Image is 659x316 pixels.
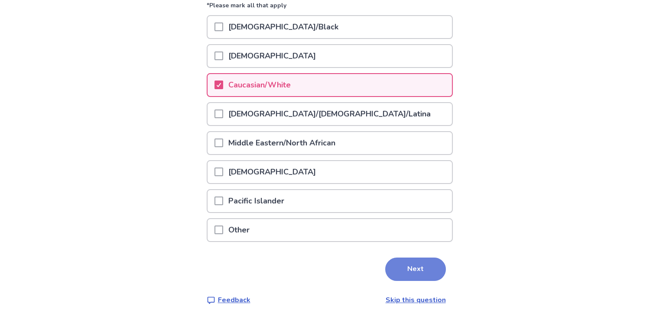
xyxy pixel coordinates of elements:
[218,295,250,305] p: Feedback
[223,219,255,241] p: Other
[207,1,453,15] p: *Please mark all that apply
[385,258,446,281] button: Next
[207,295,250,305] a: Feedback
[223,161,321,183] p: [DEMOGRAPHIC_DATA]
[223,45,321,67] p: [DEMOGRAPHIC_DATA]
[386,295,446,305] a: Skip this question
[223,16,344,38] p: [DEMOGRAPHIC_DATA]/Black
[223,103,436,125] p: [DEMOGRAPHIC_DATA]/[DEMOGRAPHIC_DATA]/Latina
[223,132,341,154] p: Middle Eastern/North African
[223,190,289,212] p: Pacific Islander
[223,74,296,96] p: Caucasian/White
